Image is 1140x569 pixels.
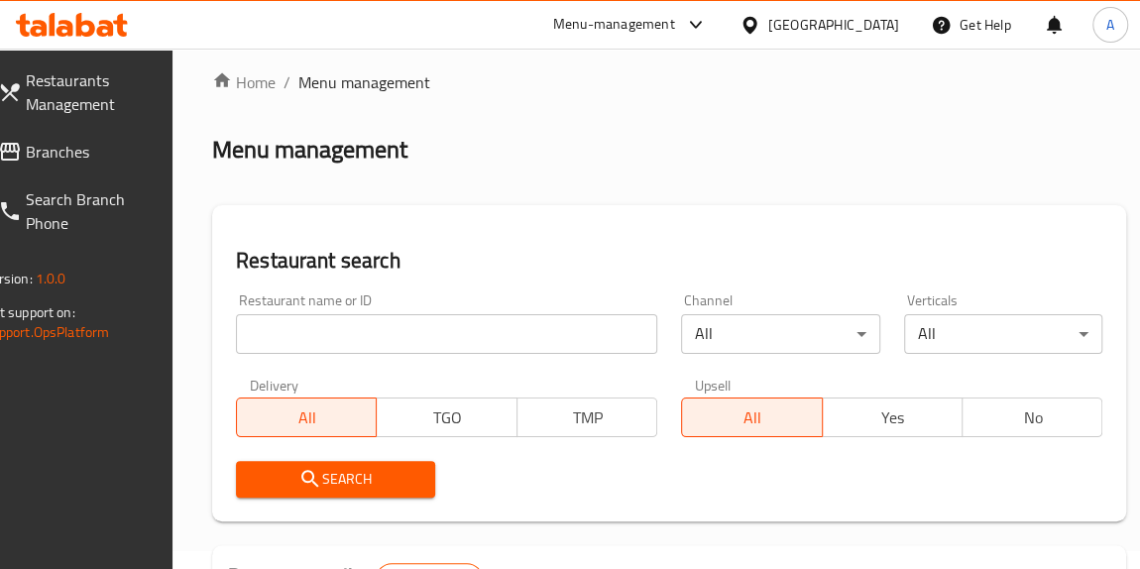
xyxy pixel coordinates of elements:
input: Search for restaurant name or ID.. [236,314,657,354]
span: Search [252,467,419,492]
span: Menu management [298,70,430,94]
button: All [681,398,822,437]
div: All [904,314,1103,354]
button: TGO [376,398,516,437]
li: / [284,70,290,94]
span: Yes [831,403,955,432]
h2: Restaurant search [236,246,1102,276]
span: 1.0.0 [36,266,66,291]
a: Home [212,70,276,94]
span: No [970,403,1094,432]
div: All [681,314,880,354]
label: Delivery [250,378,299,392]
span: All [245,403,369,432]
h2: Menu management [212,134,407,166]
span: Restaurants Management [26,68,149,116]
button: All [236,398,377,437]
label: Upsell [695,378,732,392]
span: TMP [525,403,649,432]
span: Branches [26,140,149,164]
span: All [690,403,814,432]
button: No [962,398,1102,437]
div: [GEOGRAPHIC_DATA] [768,14,899,36]
button: Yes [822,398,963,437]
span: Search Branch Phone [26,187,149,235]
button: TMP [516,398,657,437]
button: Search [236,461,435,498]
span: TGO [385,403,509,432]
span: A [1106,14,1114,36]
div: Menu-management [553,13,675,37]
nav: breadcrumb [212,70,1126,94]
